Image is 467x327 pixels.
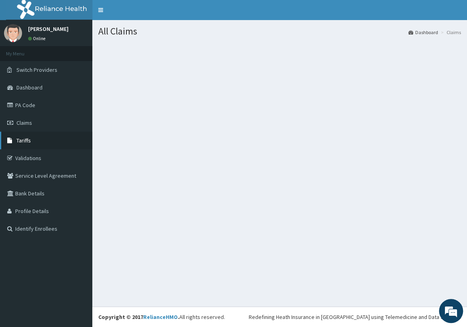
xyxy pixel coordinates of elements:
span: Switch Providers [16,66,57,73]
footer: All rights reserved. [92,307,467,327]
span: Claims [16,119,32,126]
strong: Copyright © 2017 . [98,313,179,321]
h1: All Claims [98,26,461,37]
span: Tariffs [16,137,31,144]
p: [PERSON_NAME] [28,26,69,32]
a: Online [28,36,47,41]
div: Chat with us now [42,45,135,55]
img: d_794563401_company_1708531726252_794563401 [15,40,32,60]
a: RelianceHMO [143,313,178,321]
span: We're online! [47,101,111,182]
span: Dashboard [16,84,43,91]
textarea: Type your message and hit 'Enter' [4,219,153,247]
img: User Image [4,24,22,42]
div: Redefining Heath Insurance in [GEOGRAPHIC_DATA] using Telemedicine and Data Science! [249,313,461,321]
div: Minimize live chat window [132,4,151,23]
a: Dashboard [408,29,438,36]
li: Claims [439,29,461,36]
